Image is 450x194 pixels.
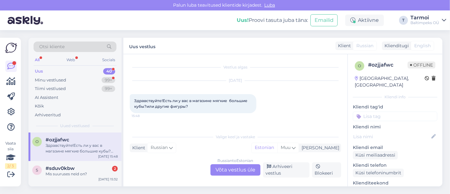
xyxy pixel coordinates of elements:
div: Blokeeri [312,162,341,178]
div: Proovi tasuta juba täna: [237,16,308,24]
div: Kõik [35,103,44,109]
div: 2 / 3 [5,163,16,169]
span: English [414,42,431,49]
div: [DATE] [130,78,341,83]
img: Askly Logo [5,43,17,53]
span: #ozjjafwc [46,137,69,143]
div: Vaata siia [5,140,16,169]
span: Uued vestlused [60,123,90,129]
div: 99+ [102,86,115,92]
div: [PERSON_NAME] [299,145,339,151]
div: [GEOGRAPHIC_DATA], [GEOGRAPHIC_DATA] [355,75,425,88]
div: Здравствуйте!Есть ли у вас в магазине мягкие большие кубы?или другие фигуры? [46,143,118,154]
div: Arhiveeritud [35,112,61,118]
p: Kliendi telefon [353,162,437,169]
div: Vestlus algas [130,64,341,70]
div: # ozjjafwc [368,61,408,69]
div: Mis suuruses neid on? [46,171,118,177]
span: #sduv0kbw [46,165,75,171]
input: Lisa tag [353,112,437,121]
div: Aktiivne [345,15,384,26]
div: [DATE] 15:48 [98,154,118,159]
div: Küsi meiliaadressi [353,151,398,159]
div: All [34,56,41,64]
span: Luba [262,2,277,8]
div: Valige keel ja vastake [130,134,341,140]
p: Kliendi email [353,144,437,151]
span: Muu [281,145,291,150]
div: 40 [103,68,115,74]
div: T [399,16,408,25]
div: 2 [112,166,118,171]
span: o [358,63,361,68]
input: Lisa nimi [353,133,430,140]
div: Russian to Estonian [218,158,253,164]
div: Klienditugi [382,42,409,49]
div: Tarmoi [410,15,439,20]
span: Otsi kliente [39,43,65,50]
div: Socials [101,56,116,64]
div: Võta vestlus üle [210,164,260,176]
div: Klient [335,42,351,49]
p: Klienditeekond [353,180,437,186]
button: Emailid [310,14,338,26]
b: Uus! [237,17,249,23]
span: Offline [408,61,435,68]
div: Küsi telefoninumbrit [353,169,404,177]
div: Tiimi vestlused [35,86,66,92]
div: Arhiveeri vestlus [263,162,309,178]
div: 99+ [102,77,115,83]
div: AI Assistent [35,94,58,101]
div: Uus [35,68,43,74]
div: Minu vestlused [35,77,66,83]
div: Estonian [252,143,277,152]
p: Kliendi tag'id [353,104,437,110]
p: Kliendi nimi [353,124,437,130]
span: Здравствуйте!Есть ли у вас в магазине мягкие большие кубы?или другие фигуры? [134,98,248,109]
span: s [36,168,38,172]
label: Uus vestlus [129,42,155,50]
div: Web [66,56,77,64]
div: Klient [130,145,145,151]
span: Russian [151,144,168,151]
span: 15:48 [132,113,155,118]
div: [DATE] 15:32 [98,177,118,182]
span: o [35,139,39,144]
a: TarmoiBaltimpeks OÜ [410,15,446,25]
span: Russian [356,42,373,49]
div: Kliendi info [353,94,437,100]
div: Baltimpeks OÜ [410,20,439,25]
